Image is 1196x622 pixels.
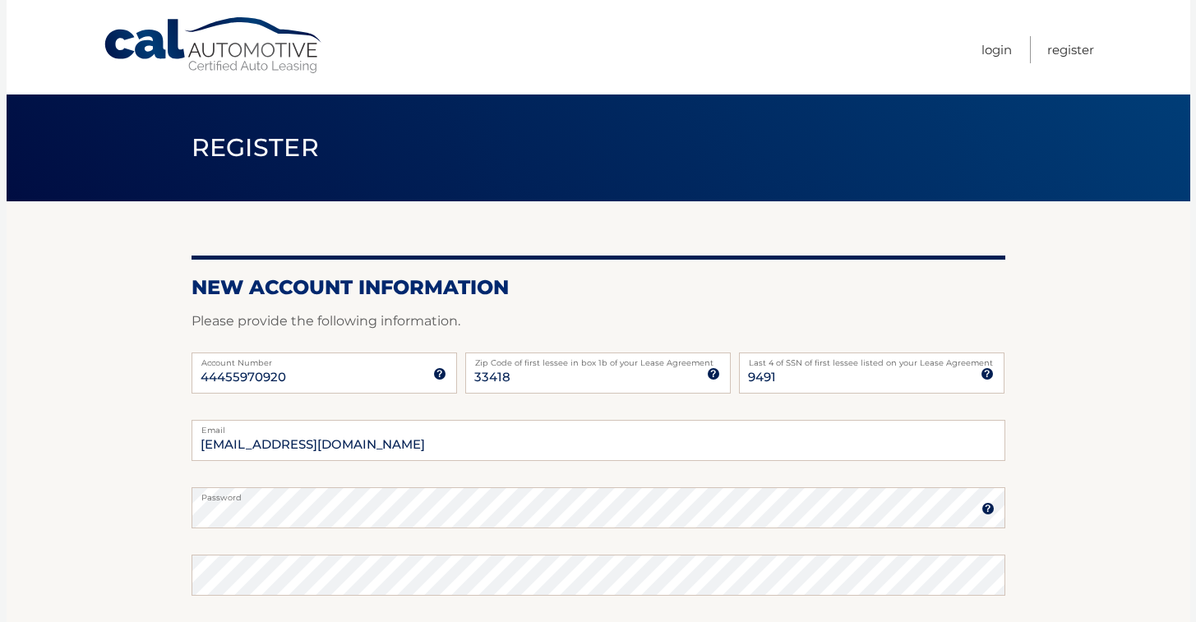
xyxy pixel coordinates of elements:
a: Register [1047,36,1094,63]
img: tooltip.svg [981,367,994,380]
a: Cal Automotive [103,16,325,75]
span: Register [192,132,320,163]
input: Email [192,420,1005,461]
input: Zip Code [465,352,731,394]
label: Email [192,420,1005,433]
p: Please provide the following information. [192,310,1005,333]
label: Zip Code of first lessee in box 1b of your Lease Agreement [465,352,731,366]
label: Password [192,487,1005,500]
input: Account Number [192,352,457,394]
img: tooltip.svg [981,502,995,515]
input: SSN or EIN (last 4 digits only) [739,352,1004,394]
img: tooltip.svg [707,367,720,380]
h2: New Account Information [192,275,1005,300]
img: tooltip.svg [433,367,446,380]
label: Last 4 of SSN of first lessee listed on your Lease Agreement [739,352,1004,366]
a: Login [981,36,1012,63]
label: Account Number [192,352,457,366]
